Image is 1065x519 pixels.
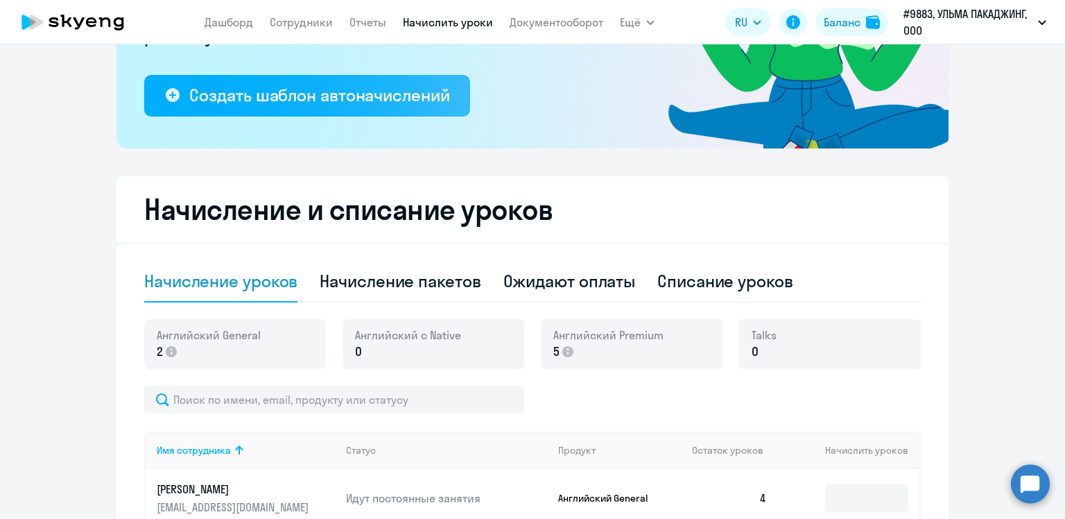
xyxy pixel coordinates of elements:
div: Имя сотрудника [157,444,335,457]
a: Начислить уроки [403,15,493,29]
div: Списание уроков [657,270,793,292]
p: Английский General [558,492,662,504]
p: [PERSON_NAME] [157,482,312,497]
div: Начисление пакетов [320,270,480,292]
span: 0 [752,343,759,361]
a: Отчеты [349,15,386,29]
span: 5 [553,343,560,361]
button: RU [725,8,771,36]
button: #9883, УЛЬМА ПАКАДЖИНГ, ООО [897,6,1053,39]
div: Начисление уроков [144,270,297,292]
button: Создать шаблон автоначислений [144,75,470,117]
button: Ещё [620,8,655,36]
h2: Начисление и списание уроков [144,193,921,226]
div: Баланс [824,14,860,31]
th: Начислить уроков [778,432,919,469]
input: Поиск по имени, email, продукту или статусу [144,386,524,414]
span: RU [735,14,747,31]
span: Английский Premium [553,327,664,343]
div: Имя сотрудника [157,444,231,457]
span: 0 [355,343,362,361]
span: Английский General [157,327,261,343]
span: Ещё [620,14,641,31]
span: 2 [157,343,163,361]
a: [PERSON_NAME][EMAIL_ADDRESS][DOMAIN_NAME] [157,482,335,515]
p: [EMAIL_ADDRESS][DOMAIN_NAME] [157,500,312,515]
div: Продукт [558,444,682,457]
div: Ожидают оплаты [503,270,636,292]
div: Остаток уроков [692,444,778,457]
div: Создать шаблон автоначислений [189,84,449,106]
a: Сотрудники [270,15,333,29]
p: #9883, УЛЬМА ПАКАДЖИНГ, ООО [903,6,1032,39]
img: balance [866,15,880,29]
div: Статус [346,444,547,457]
div: Продукт [558,444,596,457]
button: Балансbalance [815,8,888,36]
span: Остаток уроков [692,444,763,457]
a: Дашборд [205,15,253,29]
p: Идут постоянные занятия [346,491,547,506]
span: Talks [752,327,777,343]
div: Статус [346,444,376,457]
span: Английский с Native [355,327,461,343]
a: Документооборот [510,15,603,29]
